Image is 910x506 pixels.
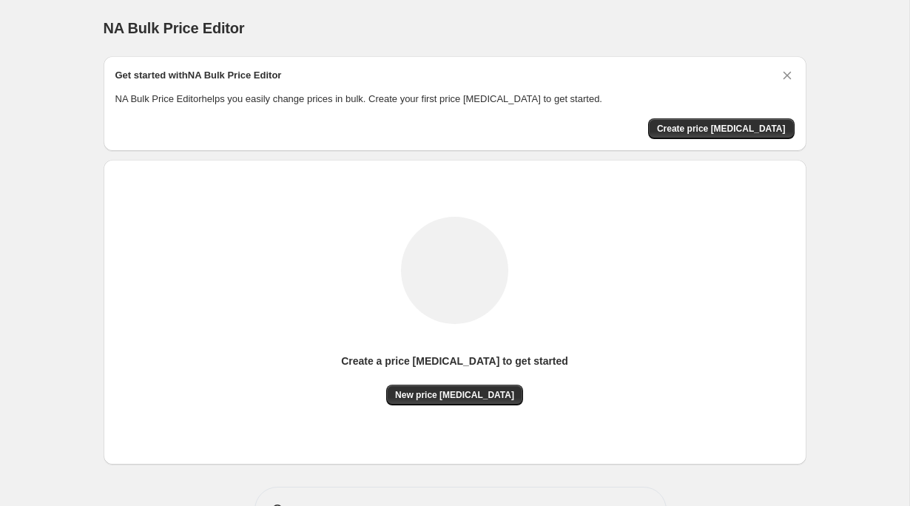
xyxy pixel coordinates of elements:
[115,92,795,107] p: NA Bulk Price Editor helps you easily change prices in bulk. Create your first price [MEDICAL_DAT...
[657,123,786,135] span: Create price [MEDICAL_DATA]
[395,389,514,401] span: New price [MEDICAL_DATA]
[341,354,568,368] p: Create a price [MEDICAL_DATA] to get started
[104,20,245,36] span: NA Bulk Price Editor
[780,68,795,83] button: Dismiss card
[648,118,795,139] button: Create price change job
[386,385,523,405] button: New price [MEDICAL_DATA]
[115,68,282,83] h2: Get started with NA Bulk Price Editor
